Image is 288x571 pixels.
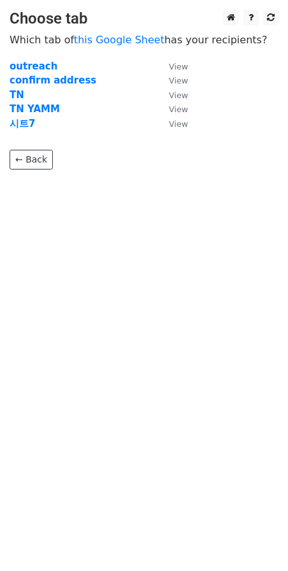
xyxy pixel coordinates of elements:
a: this Google Sheet [74,34,164,46]
a: View [156,89,188,101]
a: outreach [10,61,57,72]
small: View [169,105,188,114]
small: View [169,62,188,71]
a: View [156,103,188,115]
h3: Choose tab [10,10,278,28]
a: TN [10,89,24,101]
small: View [169,119,188,129]
a: TN YAMM [10,103,60,115]
a: 시트7 [10,118,35,129]
a: View [156,75,188,86]
a: confirm address [10,75,96,86]
a: View [156,61,188,72]
small: View [169,90,188,100]
a: ← Back [10,150,53,170]
p: Which tab of has your recipients? [10,33,278,47]
a: View [156,118,188,129]
small: View [169,76,188,85]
